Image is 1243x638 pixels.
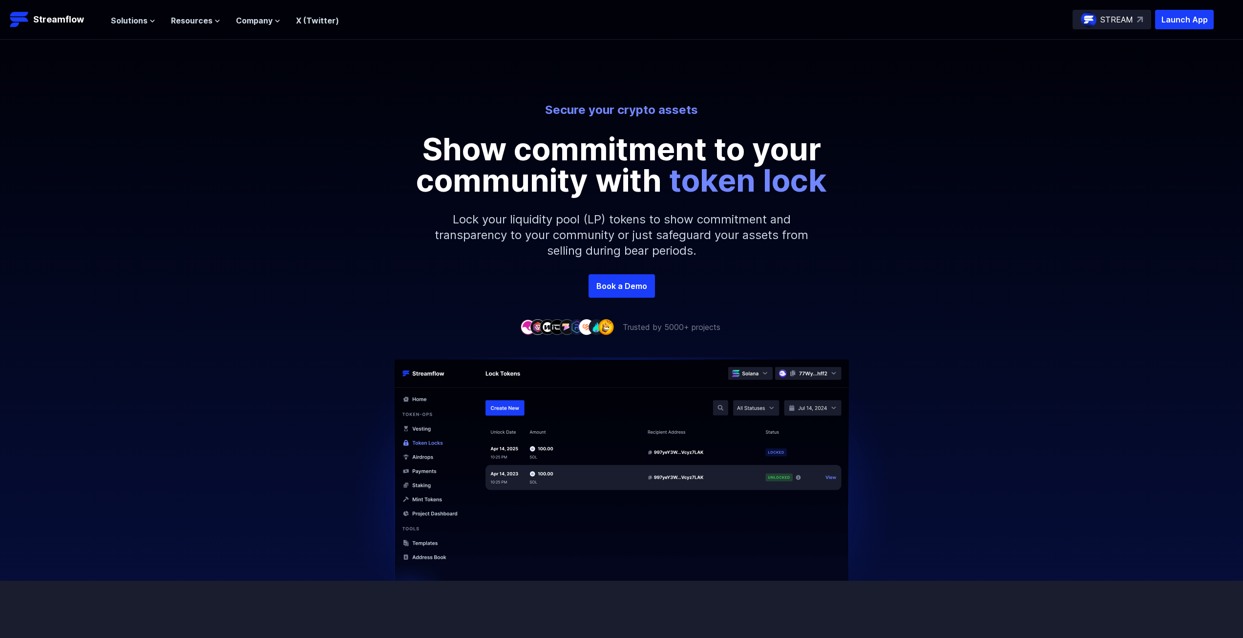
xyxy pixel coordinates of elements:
[171,15,212,26] span: Resources
[530,319,546,334] img: company-2
[520,319,536,334] img: company-1
[10,10,29,29] img: Streamflow Logo
[10,10,101,29] a: Streamflow
[171,15,220,26] button: Resources
[1081,12,1096,27] img: streamflow-logo-circle.png
[559,319,575,334] img: company-5
[111,15,155,26] button: Solutions
[296,16,339,25] a: X (Twitter)
[236,15,280,26] button: Company
[412,196,832,274] p: Lock your liquidity pool (LP) tokens to show commitment and transparency to your community or jus...
[111,15,147,26] span: Solutions
[351,102,892,118] p: Secure your crypto assets
[1073,10,1151,29] a: STREAM
[540,319,555,334] img: company-3
[598,319,614,334] img: company-9
[623,321,720,333] p: Trusted by 5000+ projects
[549,319,565,334] img: company-4
[589,319,604,334] img: company-8
[1137,17,1143,22] img: top-right-arrow.svg
[1155,10,1214,29] button: Launch App
[569,319,585,334] img: company-6
[579,319,594,334] img: company-7
[669,161,827,199] span: token lock
[1100,14,1133,25] p: STREAM
[589,274,655,298] a: Book a Demo
[343,357,900,605] img: Hero Image
[236,15,273,26] span: Company
[33,13,84,26] p: Streamflow
[402,133,842,196] p: Show commitment to your community with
